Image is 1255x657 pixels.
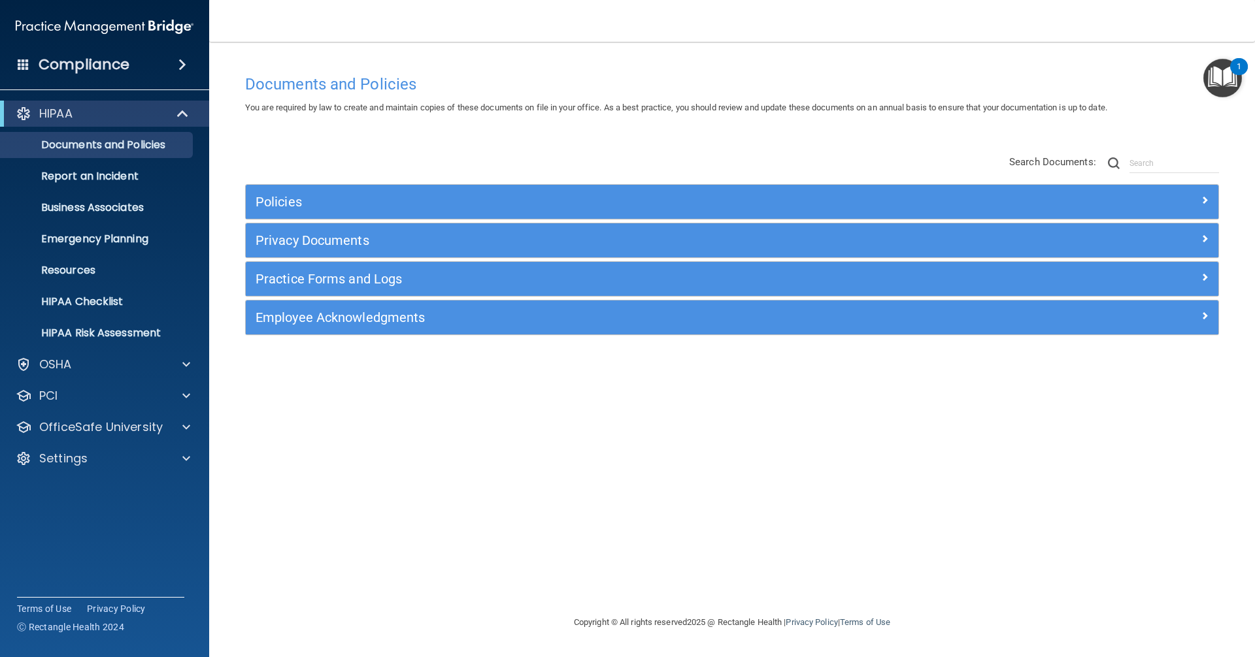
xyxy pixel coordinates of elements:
[1108,157,1120,169] img: ic-search.3b580494.png
[17,602,71,615] a: Terms of Use
[39,451,88,466] p: Settings
[1237,67,1241,84] div: 1
[16,451,190,466] a: Settings
[8,295,187,308] p: HIPAA Checklist
[16,357,190,372] a: OSHA
[256,195,965,209] h5: Policies
[1129,153,1219,173] input: Search
[87,602,146,615] a: Privacy Policy
[256,310,965,325] h5: Employee Acknowledgments
[39,357,72,372] p: OSHA
[256,268,1209,289] a: Practice Forms and Logs
[16,419,190,435] a: OfficeSafe University
[256,230,1209,251] a: Privacy Documents
[245,103,1107,112] span: You are required by law to create and maintain copies of these documents on file in your office. ...
[256,233,965,248] h5: Privacy Documents
[8,201,187,214] p: Business Associates
[256,307,1209,328] a: Employee Acknowledgments
[16,388,190,404] a: PCI
[8,264,187,277] p: Resources
[39,56,129,74] h4: Compliance
[494,601,971,643] div: Copyright © All rights reserved 2025 @ Rectangle Health | |
[245,76,1219,93] h4: Documents and Policies
[39,106,73,121] p: HIPAA
[1203,59,1242,97] button: Open Resource Center, 1 new notification
[16,14,193,40] img: PMB logo
[8,232,187,246] p: Emergency Planning
[256,272,965,286] h5: Practice Forms and Logs
[8,327,187,340] p: HIPAA Risk Assessment
[8,170,187,183] p: Report an Incident
[840,617,890,627] a: Terms of Use
[17,620,124,633] span: Ⓒ Rectangle Health 2024
[256,191,1209,212] a: Policies
[786,617,837,627] a: Privacy Policy
[8,138,187,152] p: Documents and Policies
[39,388,58,404] p: PCI
[39,419,163,435] p: OfficeSafe University
[1009,156,1096,168] span: Search Documents:
[16,106,190,121] a: HIPAA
